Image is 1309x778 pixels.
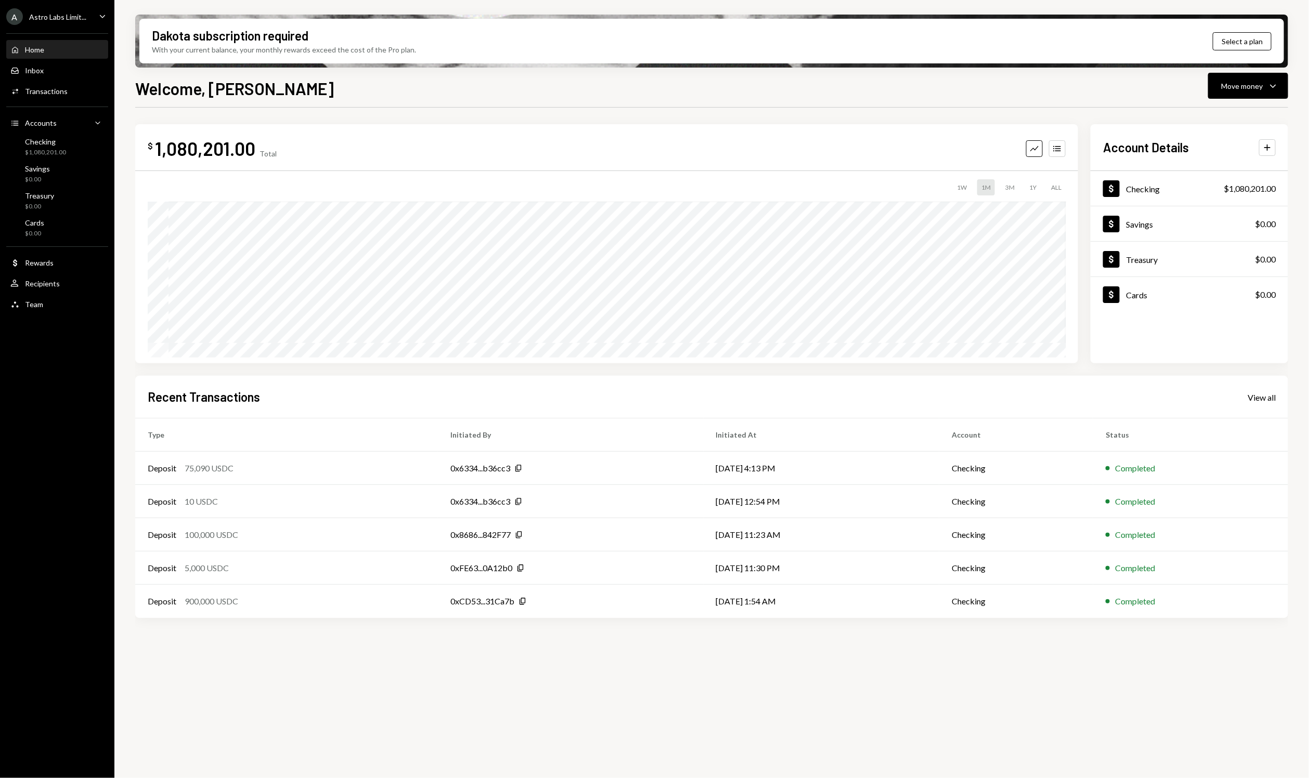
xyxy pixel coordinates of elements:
div: $1,080,201.00 [1224,182,1276,195]
div: $0.00 [1255,218,1276,230]
div: Move money [1221,81,1263,91]
a: Cards$0.00 [6,215,108,240]
td: [DATE] 11:23 AM [704,518,939,551]
a: Team [6,295,108,313]
div: $0.00 [25,175,50,184]
div: Completed [1115,462,1155,474]
td: [DATE] 1:54 AM [704,585,939,618]
div: 75,090 USDC [185,462,234,474]
div: Dakota subscription required [152,27,308,44]
div: 1W [953,179,971,195]
a: Checking$1,080,201.00 [6,134,108,159]
div: 5,000 USDC [185,562,229,574]
div: Completed [1115,562,1155,574]
a: Treasury$0.00 [1091,242,1288,276]
div: Recipients [25,279,60,288]
td: Checking [939,585,1093,618]
td: [DATE] 11:30 PM [704,551,939,585]
div: Checking [1126,184,1160,194]
div: Home [25,45,44,54]
div: Deposit [148,529,176,541]
div: Deposit [148,562,176,574]
div: Savings [1126,219,1153,229]
a: View all [1248,391,1276,403]
a: Treasury$0.00 [6,188,108,213]
div: Treasury [25,191,54,200]
div: 0xFE63...0A12b0 [450,562,512,574]
td: [DATE] 4:13 PM [704,452,939,485]
div: A [6,8,23,25]
th: Initiated By [438,418,704,452]
a: Savings$0.00 [6,161,108,186]
th: Initiated At [704,418,939,452]
td: Checking [939,551,1093,585]
div: Checking [25,137,66,146]
div: Completed [1115,495,1155,508]
div: Deposit [148,462,176,474]
a: Savings$0.00 [1091,206,1288,241]
div: Inbox [25,66,44,75]
div: 1Y [1025,179,1041,195]
div: 0x8686...842F77 [450,529,511,541]
div: $0.00 [1255,253,1276,266]
a: Accounts [6,113,108,132]
div: $ [148,141,153,151]
div: 0x6334...b36cc3 [450,462,510,474]
td: [DATE] 12:54 PM [704,485,939,518]
div: ALL [1047,179,1066,195]
button: Select a plan [1213,32,1272,50]
td: Checking [939,485,1093,518]
div: Deposit [148,495,176,508]
div: 10 USDC [185,495,218,508]
div: Astro Labs Limit... [29,12,86,21]
div: Deposit [148,595,176,608]
div: 1M [977,179,995,195]
div: Transactions [25,87,68,96]
div: View all [1248,392,1276,403]
div: $1,080,201.00 [25,148,66,157]
div: Accounts [25,118,57,127]
div: Treasury [1126,255,1158,265]
div: 0x6334...b36cc3 [450,495,510,508]
div: Cards [1126,290,1147,300]
th: Status [1093,418,1288,452]
th: Type [135,418,438,452]
h2: Recent Transactions [148,388,260,405]
div: Cards [25,218,44,227]
div: Completed [1115,529,1155,541]
button: Move money [1208,73,1288,99]
div: Completed [1115,595,1155,608]
th: Account [939,418,1093,452]
a: Cards$0.00 [1091,277,1288,312]
a: Home [6,40,108,59]
h2: Account Details [1103,139,1189,156]
div: 900,000 USDC [185,595,238,608]
div: 1,080,201.00 [155,137,255,160]
a: Checking$1,080,201.00 [1091,171,1288,206]
div: $0.00 [25,202,54,211]
a: Recipients [6,274,108,293]
div: Rewards [25,258,54,267]
h1: Welcome, [PERSON_NAME] [135,78,334,99]
div: $0.00 [25,229,44,238]
div: 3M [1001,179,1019,195]
a: Transactions [6,82,108,100]
td: Checking [939,452,1093,485]
div: With your current balance, your monthly rewards exceed the cost of the Pro plan. [152,44,416,55]
a: Rewards [6,253,108,272]
div: $0.00 [1255,288,1276,301]
td: Checking [939,518,1093,551]
div: Total [260,149,277,158]
a: Inbox [6,61,108,80]
div: Team [25,300,43,309]
div: 100,000 USDC [185,529,238,541]
div: Savings [25,164,50,173]
div: 0xCD53...31Ca7b [450,595,514,608]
